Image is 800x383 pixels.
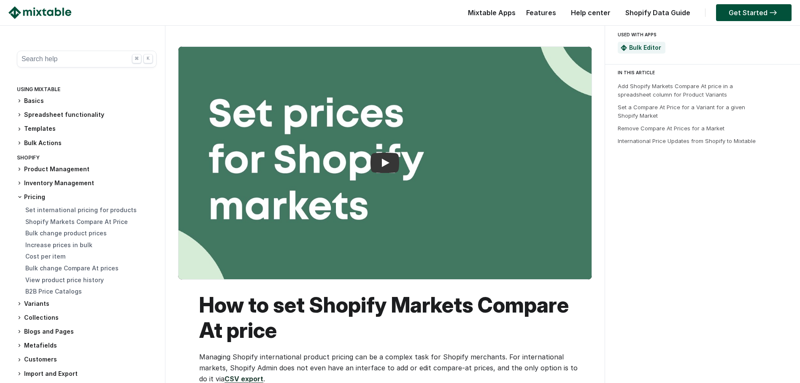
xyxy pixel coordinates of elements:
[25,264,119,272] a: Bulk change Compare At prices
[618,83,733,98] a: Add Shopify Markets Compare At price in a spreadsheet column for Product Variants
[25,276,104,283] a: View product price history
[25,241,92,248] a: Increase prices in bulk
[17,299,157,308] h3: Variants
[522,8,560,17] a: Features
[25,253,65,260] a: Cost per item
[618,104,745,119] a: Set a Compare At Price for a Variant for a given Shopify Market
[618,30,784,40] div: USED WITH APPS
[17,165,157,174] h3: Product Management
[17,124,157,133] h3: Templates
[17,139,157,148] h3: Bulk Actions
[17,341,157,350] h3: Metafields
[716,4,792,21] a: Get Started
[25,218,128,225] a: Shopify Markets Compare At Price
[621,8,695,17] a: Shopify Data Guide
[25,229,107,237] a: Bulk change product prices
[199,292,579,343] h1: How to set Shopify Markets Compare At price
[224,375,263,383] a: CSV export
[25,288,82,295] a: B2B Price Catalogs
[17,327,157,336] h3: Blogs and Pages
[143,54,153,63] div: K
[618,138,756,144] a: International Price Updates from Shopify to Mixtable
[17,153,157,165] div: Shopify
[17,51,157,67] button: Search help ⌘ K
[17,370,157,378] h3: Import and Export
[618,69,792,76] div: IN THIS ARTICLE
[17,84,157,97] div: Using Mixtable
[17,111,157,119] h3: Spreadsheet functionality
[629,44,661,51] a: Bulk Editor
[17,179,157,188] h3: Inventory Management
[567,8,615,17] a: Help center
[25,206,137,213] a: Set international pricing for products
[17,193,157,201] h3: Pricing
[132,54,141,63] div: ⌘
[618,125,724,132] a: Remove Compare At Prices for a Market
[621,45,627,51] img: Mixtable Spreadsheet Bulk Editor App
[17,97,157,105] h3: Basics
[768,10,779,15] img: arrow-right.svg
[17,313,157,322] h3: Collections
[8,6,71,19] img: Mixtable logo
[17,355,157,364] h3: Customers
[464,6,516,23] div: Mixtable Apps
